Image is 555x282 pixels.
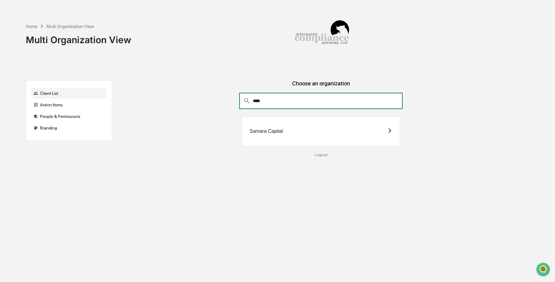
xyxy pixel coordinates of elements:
div: Home [26,24,37,29]
div: 🔎 [6,89,11,94]
div: 🖐️ [6,77,11,82]
div: Action Items [31,99,107,110]
div: 🗄️ [44,77,49,82]
div: Branding [31,122,107,133]
span: Data Lookup [12,88,38,94]
iframe: Open customer support [536,262,552,278]
div: People & Permissions [31,111,107,122]
a: Powered byPylon [43,103,73,108]
img: 1746055101610-c473b297-6a78-478c-a979-82029cc54cd1 [6,46,17,57]
div: Start new chat [21,46,100,53]
img: Integrated Compliance Advisors [291,5,352,66]
a: 🗄️Attestations [42,74,78,85]
button: Start new chat [103,48,111,56]
span: Attestations [50,77,75,83]
div: Choose an organization [117,80,525,93]
a: 🔎Data Lookup [4,86,41,97]
div: Multi Organization View [26,29,131,45]
div: We're available if you need us! [21,53,77,57]
div: Client List [31,88,107,99]
a: 🖐️Preclearance [4,74,42,85]
div: Multi Organization View [46,24,94,29]
span: Pylon [60,103,73,108]
p: How can we help? [6,13,111,22]
div: Logout [117,152,525,157]
div: consultant-dashboard__filter-organizations-search-bar [239,93,403,109]
span: Preclearance [12,77,39,83]
div: Samara Capital [250,129,283,134]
